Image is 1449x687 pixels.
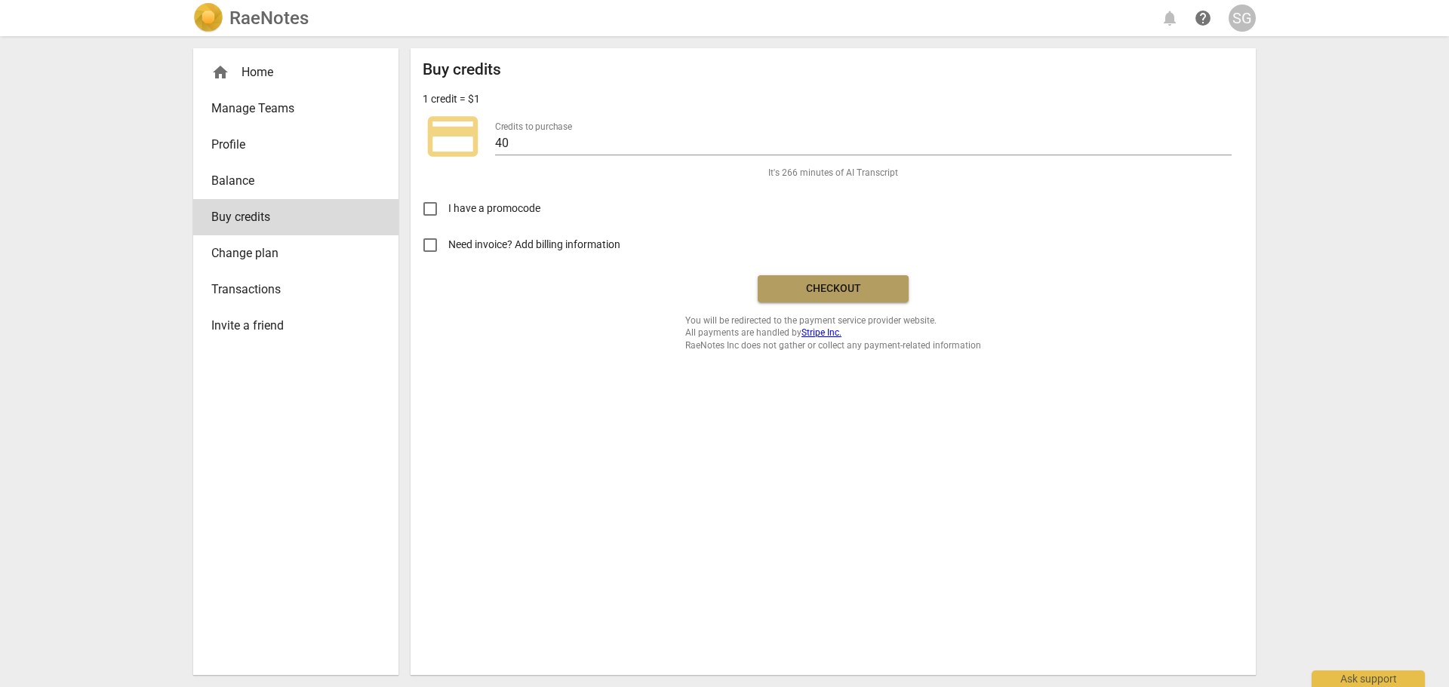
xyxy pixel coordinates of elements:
[448,201,540,216] span: I have a promocode
[801,327,841,338] a: Stripe Inc.
[211,317,368,335] span: Invite a friend
[211,208,368,226] span: Buy credits
[211,244,368,262] span: Change plan
[423,106,483,167] span: credit_card
[193,163,398,199] a: Balance
[211,100,368,118] span: Manage Teams
[193,127,398,163] a: Profile
[229,8,309,29] h2: RaeNotes
[193,3,223,33] img: Logo
[193,235,398,271] a: Change plan
[193,3,309,33] a: LogoRaeNotes
[193,90,398,127] a: Manage Teams
[448,237,623,253] span: Need invoice? Add billing information
[1194,9,1212,27] span: help
[685,314,981,352] span: You will be redirected to the payment service provider website. All payments are handled by RaeNo...
[211,136,368,154] span: Profile
[423,91,480,107] p: 1 credit = $1
[193,54,398,90] div: Home
[193,308,398,344] a: Invite a friend
[211,281,368,299] span: Transactions
[211,172,368,190] span: Balance
[495,122,572,131] label: Credits to purchase
[423,60,501,79] h2: Buy credits
[1312,670,1425,687] div: Ask support
[768,167,898,179] span: It's 266 minutes of AI Transcript
[758,275,909,302] button: Checkout
[211,63,229,81] span: home
[770,281,897,296] span: Checkout
[1189,5,1217,32] a: Help
[211,63,368,81] div: Home
[193,199,398,235] a: Buy credits
[1229,5,1256,32] button: SG
[193,271,398,308] a: Transactions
